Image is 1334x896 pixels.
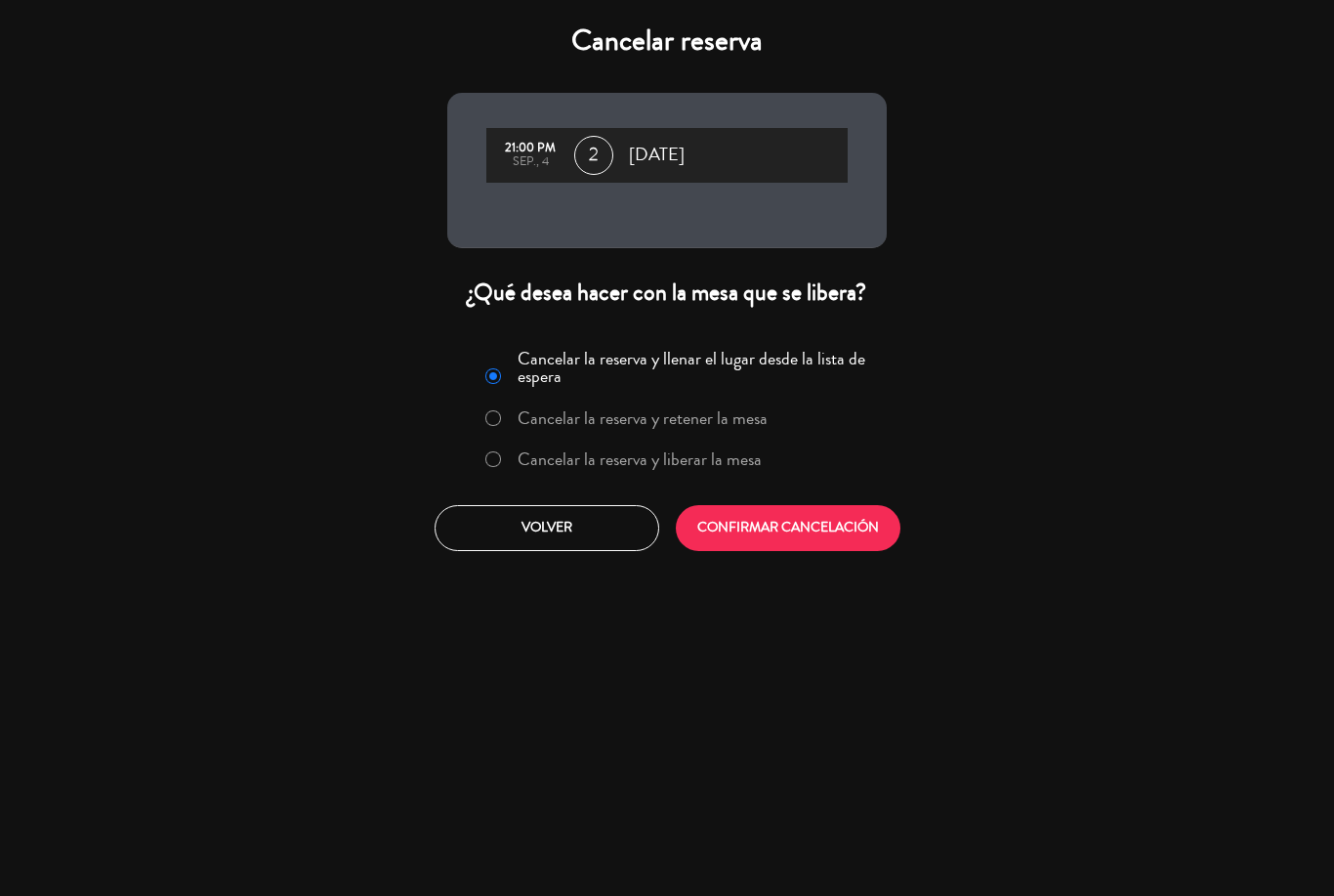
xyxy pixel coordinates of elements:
[518,450,762,468] label: Cancelar la reserva y liberar la mesa
[518,409,768,427] label: Cancelar la reserva y retener la mesa
[629,141,685,170] span: [DATE]
[435,505,659,551] button: Volver
[496,142,564,155] div: 21:00 PM
[447,277,887,308] div: ¿Qué desea hacer con la mesa que se libera?
[447,23,887,59] h4: Cancelar reserva
[518,350,875,385] label: Cancelar la reserva y llenar el lugar desde la lista de espera
[676,505,900,551] button: CONFIRMAR CANCELACIÓN
[574,136,613,175] span: 2
[496,155,564,169] div: sep., 4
